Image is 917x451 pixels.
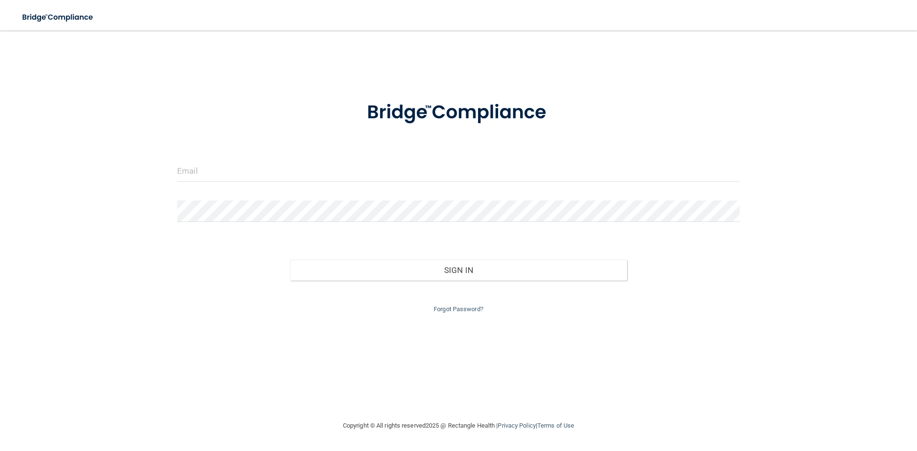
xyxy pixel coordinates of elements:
[177,160,740,182] input: Email
[537,422,574,429] a: Terms of Use
[347,88,570,137] img: bridge_compliance_login_screen.278c3ca4.svg
[284,410,633,441] div: Copyright © All rights reserved 2025 @ Rectangle Health | |
[434,305,483,313] a: Forgot Password?
[498,422,535,429] a: Privacy Policy
[14,8,102,27] img: bridge_compliance_login_screen.278c3ca4.svg
[290,260,628,281] button: Sign In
